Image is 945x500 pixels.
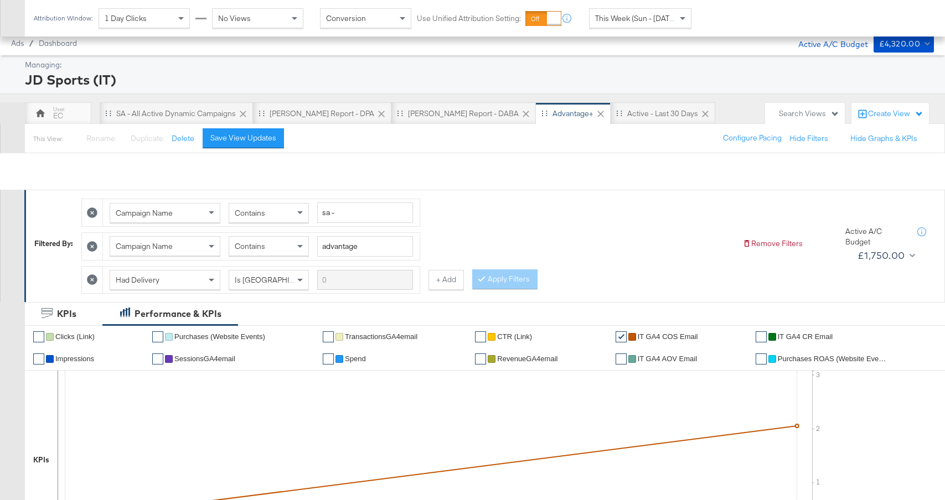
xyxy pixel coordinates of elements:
button: Remove Filters [742,238,803,249]
button: Delete [172,133,194,144]
a: ✔ [616,353,627,364]
div: Drag to reorder tab [397,110,403,116]
span: Contains [235,241,265,251]
div: SA - All Active Dynamic Campaigns [116,108,236,119]
span: Purchases (Website Events) [174,332,265,341]
div: Drag to reorder tab [259,110,265,116]
span: Is [GEOGRAPHIC_DATA] [235,275,319,285]
span: Campaign Name [116,208,173,218]
button: £4,320.00 [874,35,934,53]
div: Attribution Window: [33,14,93,22]
button: £1,750.00 [853,247,917,264]
button: Save View Updates [203,128,284,148]
div: KPIs [57,308,76,320]
div: Managing: [25,60,931,70]
div: [PERSON_NAME] Report - DPA [270,108,374,119]
div: [PERSON_NAME] Report - DABA [408,108,519,119]
a: ✔ [475,353,486,364]
input: Enter a search term [317,270,413,290]
span: Duplicate [131,133,163,143]
button: Hide Graphs & KPIs [850,133,917,144]
span: CTR (Link) [497,332,532,341]
span: Contains [235,208,265,218]
span: Had Delivery [116,275,159,285]
div: Active A/C Budget [787,35,868,51]
div: Performance & KPIs [135,308,221,320]
a: ✔ [33,331,44,342]
span: / [24,39,39,48]
div: Create View [868,108,923,119]
div: EC [53,111,63,121]
div: JD Sports (IT) [25,70,931,89]
span: RevenueGA4email [497,355,557,363]
span: Campaign Name [116,241,173,251]
a: ✔ [756,353,767,364]
span: Ads [11,39,24,48]
div: Save View Updates [210,133,276,143]
a: ✔ [756,331,767,342]
span: Purchases ROAS (Website Events) [778,355,889,363]
span: Clicks (Link) [55,332,95,341]
span: No Views [218,13,251,23]
span: Conversion [326,13,366,23]
input: Enter a search term [317,202,413,223]
div: This View: [33,134,63,143]
div: Drag to reorder tab [105,110,111,116]
label: Use Unified Attribution Setting: [417,13,521,24]
div: Advantage+ [552,108,593,119]
button: Configure Pacing [715,128,789,148]
a: ✔ [475,331,486,342]
div: Filtered By: [34,238,73,249]
a: ✔ [323,331,334,342]
a: ✔ [152,353,163,364]
div: Active A/C Budget [845,226,906,247]
span: IT GA4 AOV Email [638,355,697,363]
span: This Week (Sun - [DATE]) [595,13,678,23]
a: Dashboard [39,39,77,48]
span: IT GA4 CR Email [778,332,833,341]
div: Drag to reorder tab [616,110,622,116]
span: Rename [86,133,115,143]
a: ✔ [152,331,163,342]
input: Enter a search term [317,236,413,257]
div: KPIs [33,455,49,465]
a: ✔ [323,353,334,364]
span: TransactionsGA4email [345,332,417,341]
button: + Add [428,270,464,290]
span: 1 Day Clicks [105,13,147,23]
span: IT GA4 COS Email [638,332,698,341]
div: Drag to reorder tab [541,110,548,116]
a: ✔ [33,353,44,364]
div: £4,320.00 [879,37,921,51]
div: £1,750.00 [858,247,905,264]
button: Hide Filters [789,133,828,144]
span: Impressions [55,355,94,363]
div: Active - Last 30 Days [627,108,698,119]
span: Spend [345,355,366,363]
div: Search Views [779,108,839,119]
span: SessionsGA4email [174,355,235,363]
a: ✔ [616,331,627,342]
